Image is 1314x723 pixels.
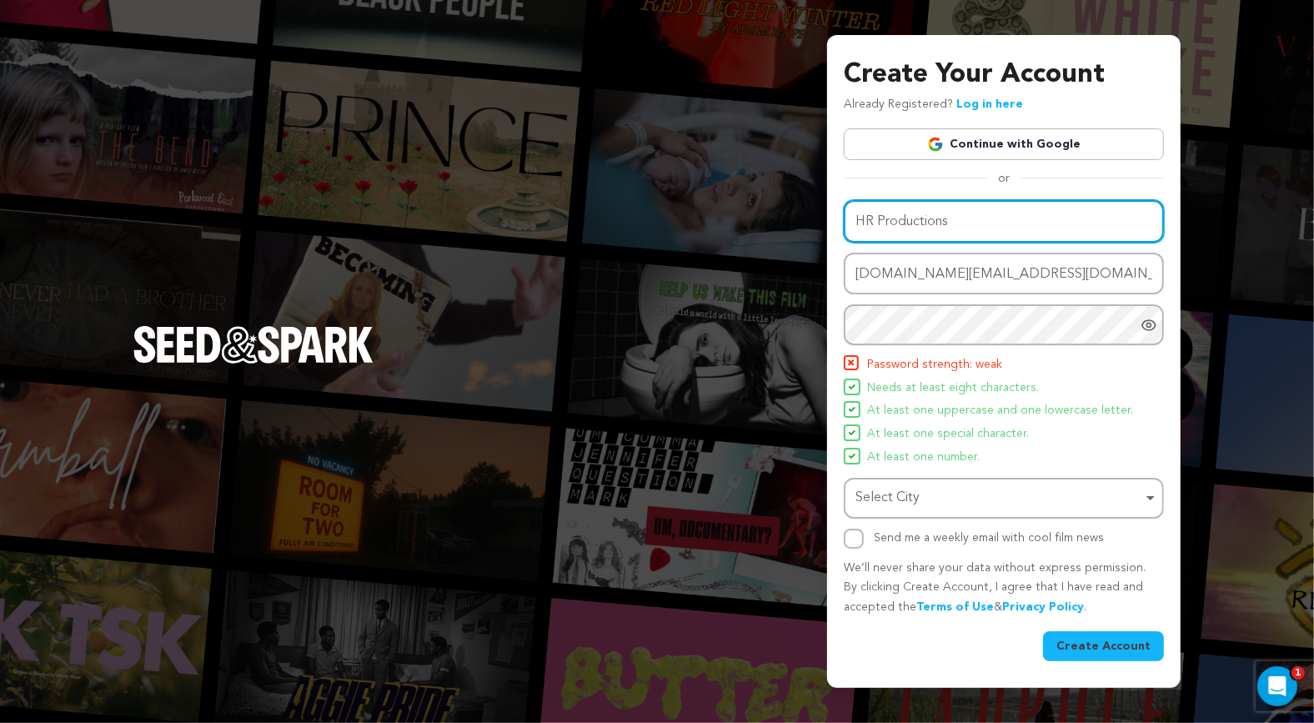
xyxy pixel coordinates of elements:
img: Google logo [927,136,944,153]
span: At least one number. [867,448,980,468]
a: Privacy Policy [1002,601,1084,613]
a: Log in here [956,98,1023,110]
img: Seed&Spark Logo [133,326,374,363]
span: At least one special character. [867,424,1029,444]
img: Seed&Spark Icon [849,384,855,390]
input: Name [844,200,1164,243]
span: or [988,170,1020,187]
p: We’ll never share your data without express permission. By clicking Create Account, I agree that ... [844,559,1164,618]
div: Select City [855,486,1142,510]
span: Password strength: weak [867,355,1002,375]
img: Seed&Spark Icon [849,453,855,459]
a: Terms of Use [916,601,994,613]
img: Seed&Spark Icon [849,429,855,436]
h3: Create Your Account [844,55,1164,95]
input: Email address [844,253,1164,295]
span: Needs at least eight characters. [867,379,1039,399]
button: Create Account [1043,631,1164,661]
label: Send me a weekly email with cool film news [874,532,1104,544]
iframe: Intercom live chat [1257,666,1297,706]
p: Already Registered? [844,95,1023,115]
a: Show password as plain text. Warning: this will display your password on the screen. [1141,317,1157,334]
span: At least one uppercase and one lowercase letter. [867,401,1133,421]
a: Seed&Spark Homepage [133,326,374,396]
span: 1 [1291,666,1305,680]
img: Seed&Spark Icon [849,406,855,413]
a: Continue with Google [844,128,1164,160]
img: Seed&Spark Icon [845,357,857,369]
